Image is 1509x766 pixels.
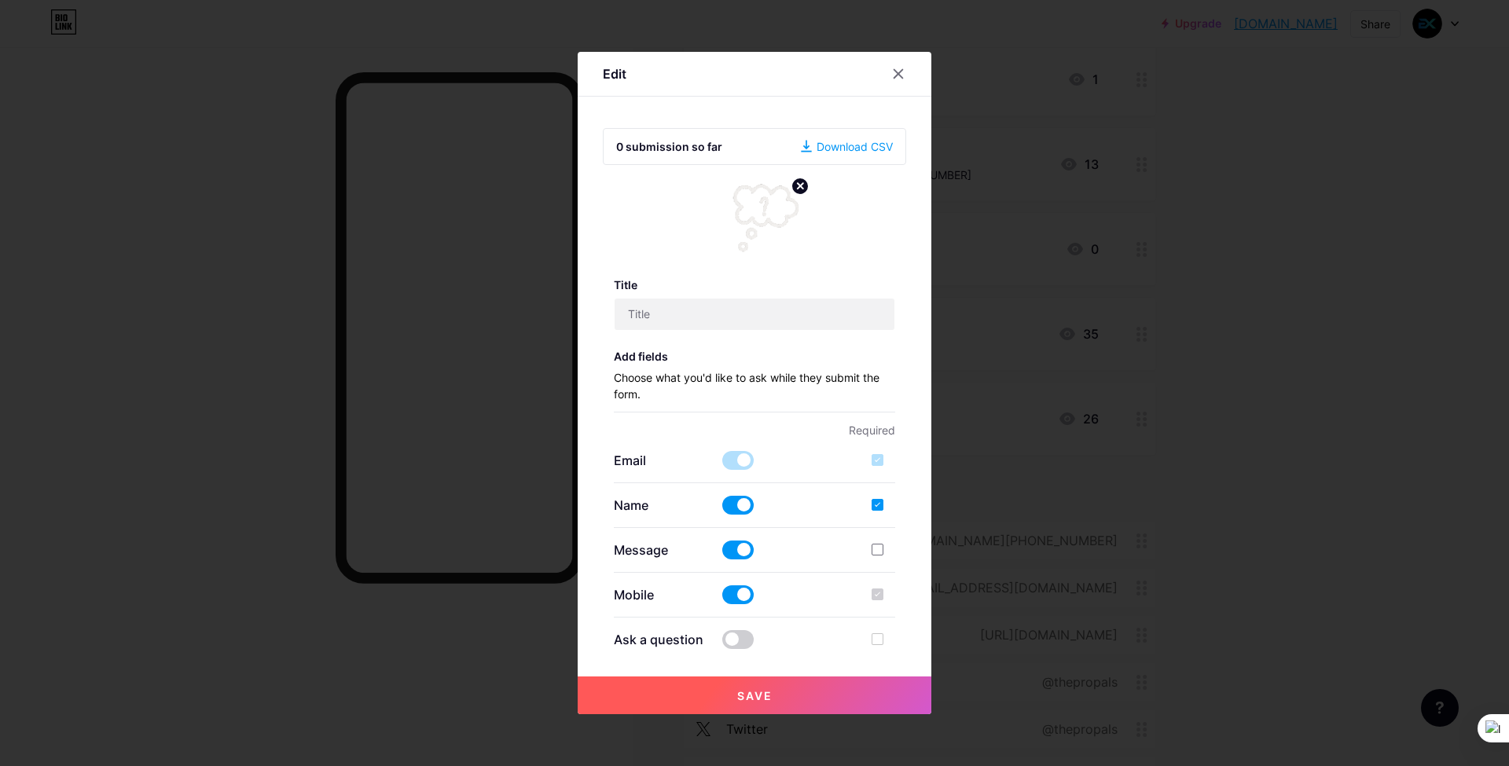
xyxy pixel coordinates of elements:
p: Ask a question [614,630,708,649]
input: Title [615,299,895,330]
p: Mobile [614,585,708,604]
p: Message [614,541,708,559]
button: Save [578,676,931,714]
img: link_thumbnail [726,184,802,259]
p: Required [614,422,896,438]
p: Choose what you'd like to ask while they submit the form. [614,369,896,412]
h3: Title [614,278,896,291]
div: 0 submission so far [616,138,722,155]
h3: Add fields [614,350,896,363]
div: Edit [603,64,626,83]
p: Name [614,496,708,515]
p: Email [614,451,708,470]
span: Save [737,689,773,702]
